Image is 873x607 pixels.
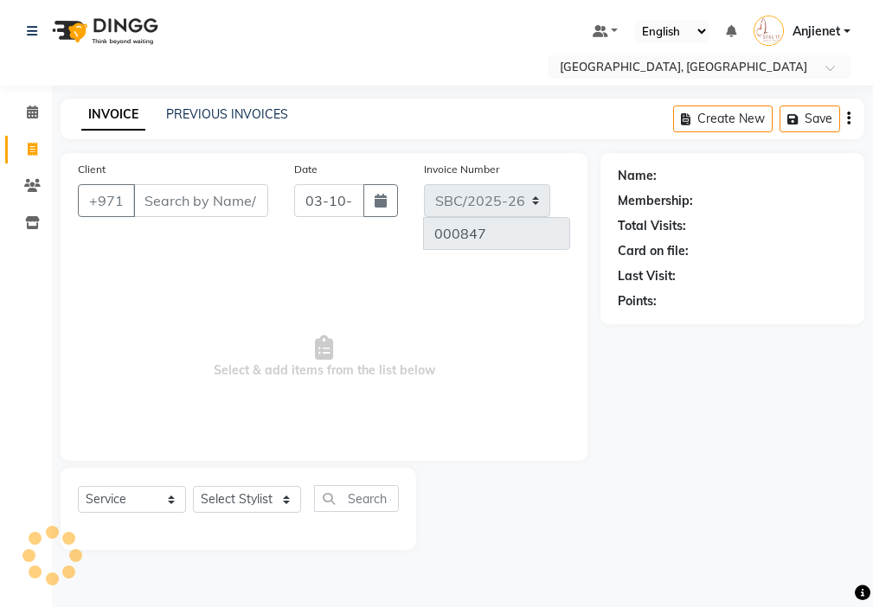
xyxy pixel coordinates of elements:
[618,267,676,285] div: Last Visit:
[133,184,268,217] input: Search by Name/Mobile/Email/Code
[618,192,693,210] div: Membership:
[793,22,840,41] span: Anjienet
[618,242,689,260] div: Card on file:
[424,162,499,177] label: Invoice Number
[754,16,784,46] img: Anjienet
[618,167,657,185] div: Name:
[618,217,686,235] div: Total Visits:
[166,106,288,122] a: PREVIOUS INVOICES
[44,7,163,55] img: logo
[673,105,773,132] button: Create New
[294,162,318,177] label: Date
[81,99,145,131] a: INVOICE
[78,184,135,217] button: +971
[618,292,657,310] div: Points:
[78,162,106,177] label: Client
[78,271,570,444] span: Select & add items from the list below
[314,485,399,512] input: Search or Scan
[780,105,840,132] button: Save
